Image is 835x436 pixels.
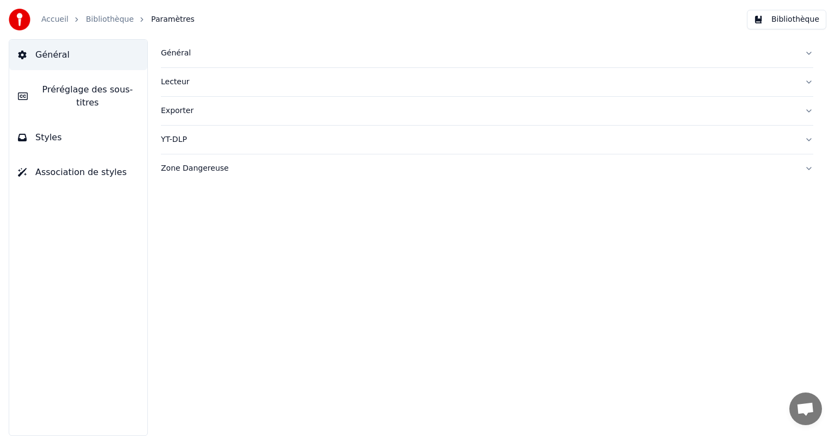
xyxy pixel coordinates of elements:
[35,48,70,61] span: Général
[161,48,796,59] div: Général
[161,39,813,67] button: Général
[789,393,822,425] div: Ouvrir le chat
[161,126,813,154] button: YT-DLP
[9,74,147,118] button: Préréglage des sous-titres
[41,14,195,25] nav: breadcrumb
[36,83,139,109] span: Préréglage des sous-titres
[161,134,796,145] div: YT-DLP
[9,9,30,30] img: youka
[161,68,813,96] button: Lecteur
[9,157,147,188] button: Association de styles
[161,97,813,125] button: Exporter
[161,105,796,116] div: Exporter
[161,77,796,88] div: Lecteur
[9,40,147,70] button: Général
[161,163,796,174] div: Zone Dangereuse
[9,122,147,153] button: Styles
[86,14,134,25] a: Bibliothèque
[161,154,813,183] button: Zone Dangereuse
[41,14,68,25] a: Accueil
[35,131,62,144] span: Styles
[747,10,826,29] button: Bibliothèque
[35,166,127,179] span: Association de styles
[151,14,195,25] span: Paramètres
